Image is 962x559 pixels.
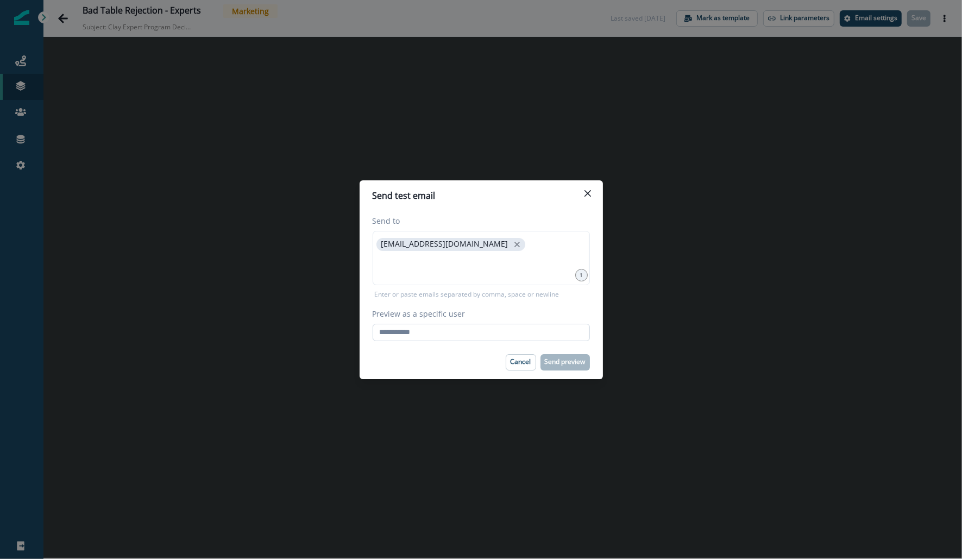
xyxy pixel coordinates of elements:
[506,354,536,370] button: Cancel
[373,308,583,319] label: Preview as a specific user
[512,239,523,250] button: close
[373,215,583,227] label: Send to
[545,358,586,366] p: Send preview
[373,189,436,202] p: Send test email
[511,358,531,366] p: Cancel
[381,240,508,249] p: [EMAIL_ADDRESS][DOMAIN_NAME]
[540,354,590,370] button: Send preview
[579,185,596,202] button: Close
[373,290,562,299] p: Enter or paste emails separated by comma, space or newline
[575,269,588,281] div: 1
